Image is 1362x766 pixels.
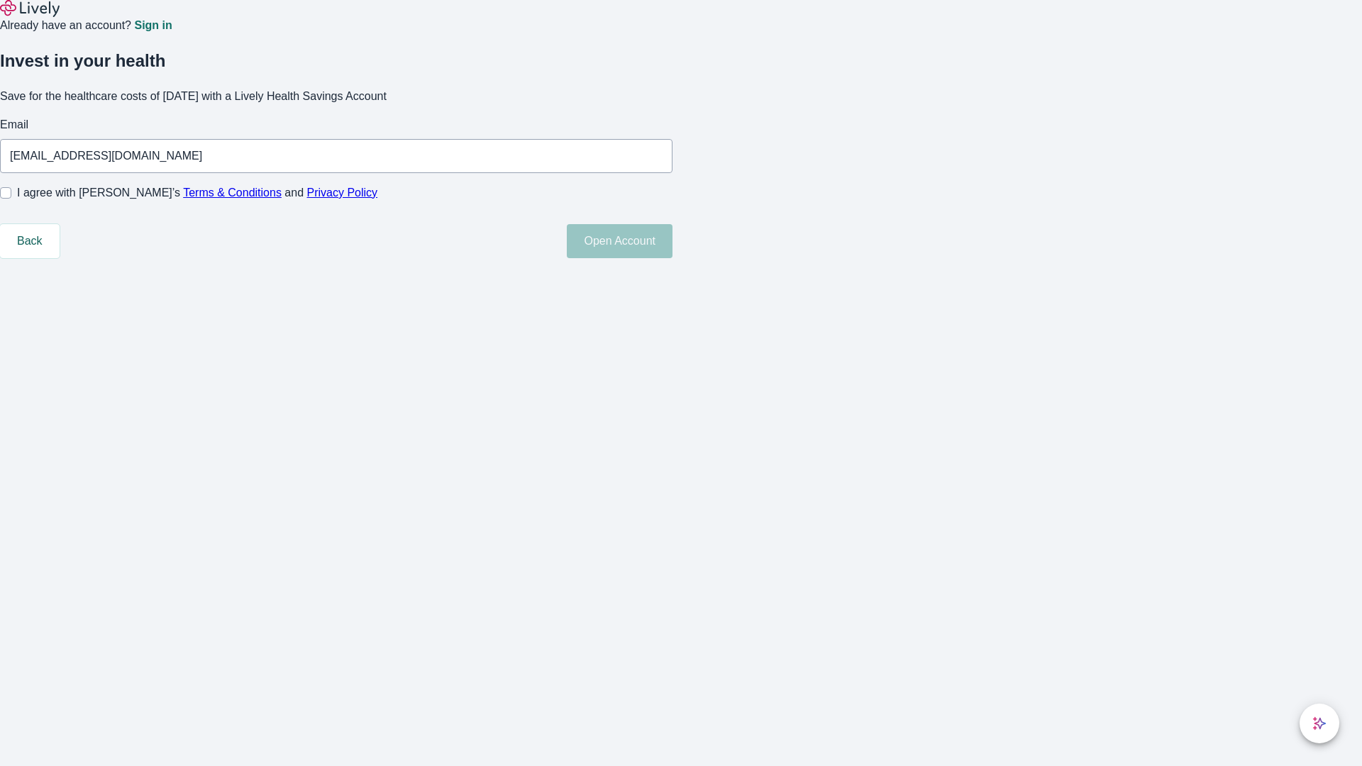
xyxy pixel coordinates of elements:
button: chat [1300,704,1339,743]
a: Privacy Policy [307,187,378,199]
a: Terms & Conditions [183,187,282,199]
a: Sign in [134,20,172,31]
span: I agree with [PERSON_NAME]’s and [17,184,377,201]
svg: Lively AI Assistant [1312,716,1327,731]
